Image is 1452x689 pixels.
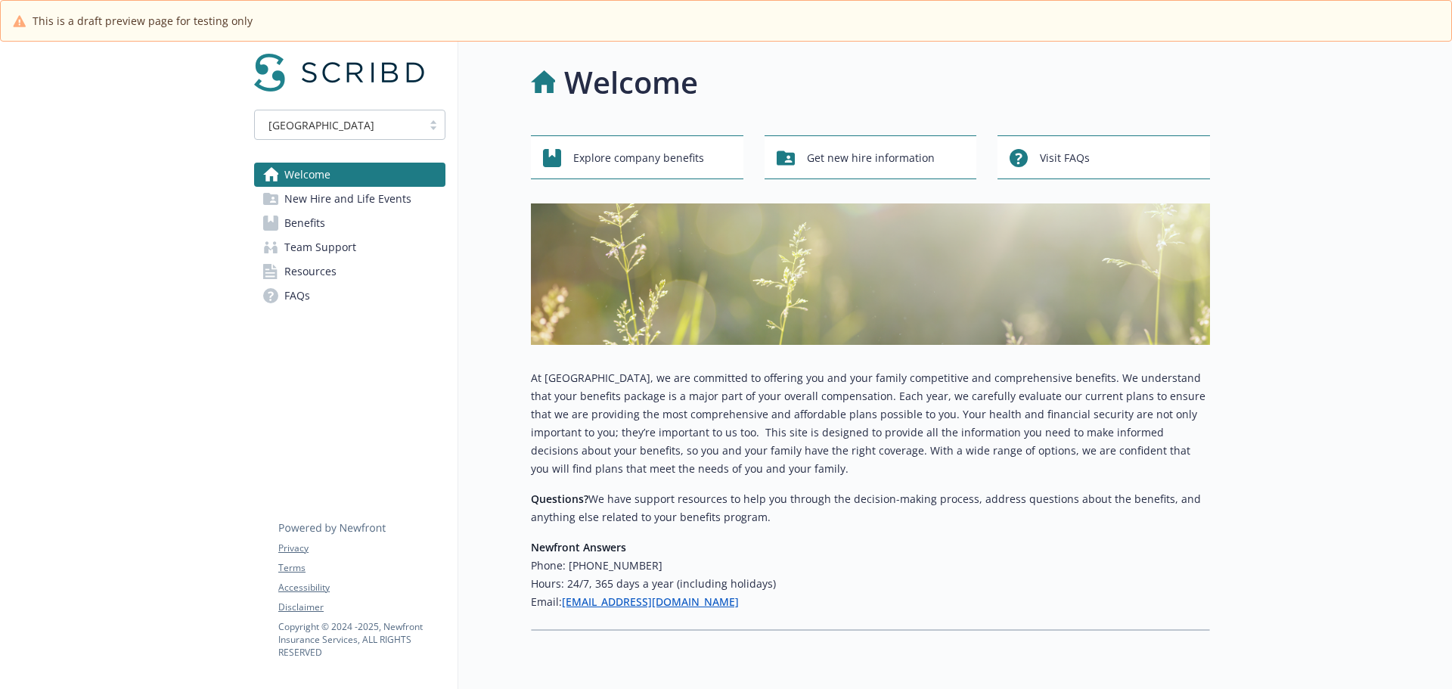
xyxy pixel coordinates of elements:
[531,369,1210,478] p: At [GEOGRAPHIC_DATA], we are committed to offering you and your family competitive and comprehens...
[284,163,330,187] span: Welcome
[765,135,977,179] button: Get new hire information
[278,601,445,614] a: Disclaimer
[262,117,414,133] span: [GEOGRAPHIC_DATA]
[531,203,1210,345] img: overview page banner
[254,235,445,259] a: Team Support
[531,557,1210,575] h6: Phone: [PHONE_NUMBER]
[531,492,588,506] strong: Questions?
[278,542,445,555] a: Privacy
[284,235,356,259] span: Team Support
[564,60,698,105] h1: Welcome
[284,211,325,235] span: Benefits
[284,284,310,308] span: FAQs
[33,13,253,29] span: This is a draft preview page for testing only
[573,144,704,172] span: Explore company benefits
[531,575,1210,593] h6: Hours: 24/7, 365 days a year (including holidays)​
[531,490,1210,526] p: We have support resources to help you through the decision-making process, address questions abou...
[254,187,445,211] a: New Hire and Life Events
[284,187,411,211] span: New Hire and Life Events
[531,593,1210,611] h6: Email:
[254,211,445,235] a: Benefits
[531,540,626,554] strong: Newfront Answers
[278,561,445,575] a: Terms
[531,135,743,179] button: Explore company benefits
[254,284,445,308] a: FAQs
[278,581,445,594] a: Accessibility
[1040,144,1090,172] span: Visit FAQs
[284,259,337,284] span: Resources
[562,594,739,609] a: [EMAIL_ADDRESS][DOMAIN_NAME]
[278,620,445,659] p: Copyright © 2024 - 2025 , Newfront Insurance Services, ALL RIGHTS RESERVED
[807,144,935,172] span: Get new hire information
[254,259,445,284] a: Resources
[254,163,445,187] a: Welcome
[268,117,374,133] span: [GEOGRAPHIC_DATA]
[997,135,1210,179] button: Visit FAQs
